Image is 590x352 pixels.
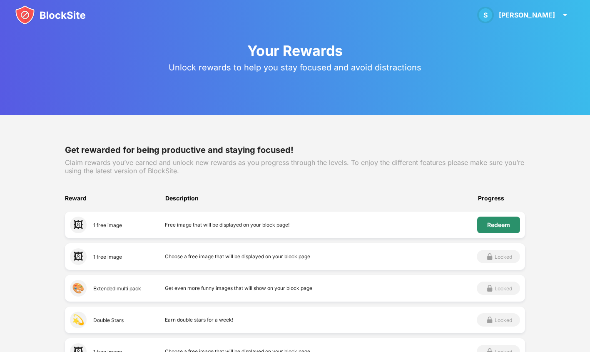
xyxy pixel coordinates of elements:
div: S [477,7,494,23]
div: Locked [495,254,512,260]
div: 💫 [70,312,87,328]
div: Get rewarded for being productive and staying focused! [65,145,525,155]
div: 1 free image [93,222,122,228]
div: 🖼 [70,248,87,265]
div: Progress [478,195,525,212]
div: Reward [65,195,165,212]
div: [PERSON_NAME] [499,11,555,19]
img: grey-lock.svg [485,315,495,325]
div: Claim rewards you’ve earned and unlock new rewards as you progress through the levels. To enjoy t... [65,158,525,175]
div: Locked [495,285,512,292]
div: 🖼 [70,217,87,233]
div: Extended multi pack [93,285,141,292]
img: grey-lock.svg [485,252,495,262]
div: Choose a free image that will be displayed on your block page [165,248,477,265]
div: Get even more funny images that will show on your block page [165,280,477,297]
div: Free image that will be displayed on your block page! [165,217,477,233]
div: Description [165,195,478,212]
div: 1 free image [93,254,122,260]
img: blocksite-icon.svg [15,5,86,25]
div: 🎨 [70,280,87,297]
div: Locked [495,317,512,323]
img: grey-lock.svg [485,283,495,293]
div: Redeem [487,222,510,228]
div: Double Stars [93,317,124,323]
div: Earn double stars for a week! [165,312,477,328]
